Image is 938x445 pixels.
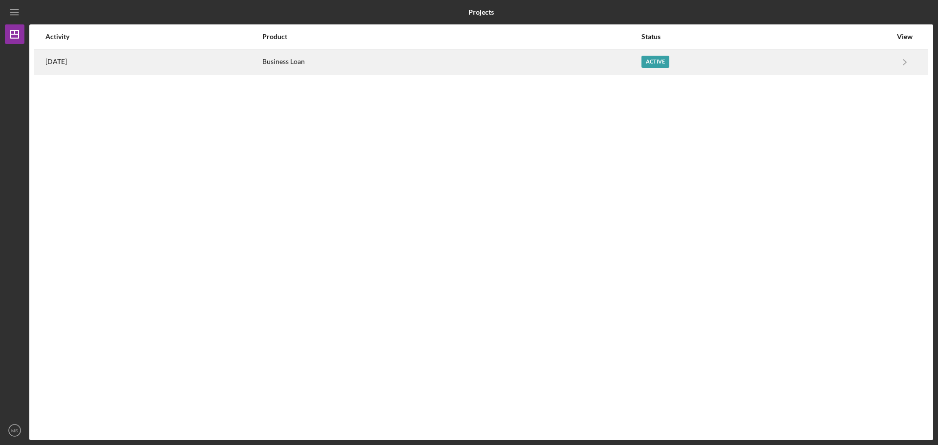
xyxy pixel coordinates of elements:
[45,33,261,41] div: Activity
[641,56,669,68] div: Active
[262,50,640,74] div: Business Loan
[469,8,494,16] b: Projects
[641,33,892,41] div: Status
[45,58,67,65] time: 2025-06-08 01:13
[262,33,640,41] div: Product
[893,33,917,41] div: View
[11,428,18,433] text: MS
[5,421,24,440] button: MS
